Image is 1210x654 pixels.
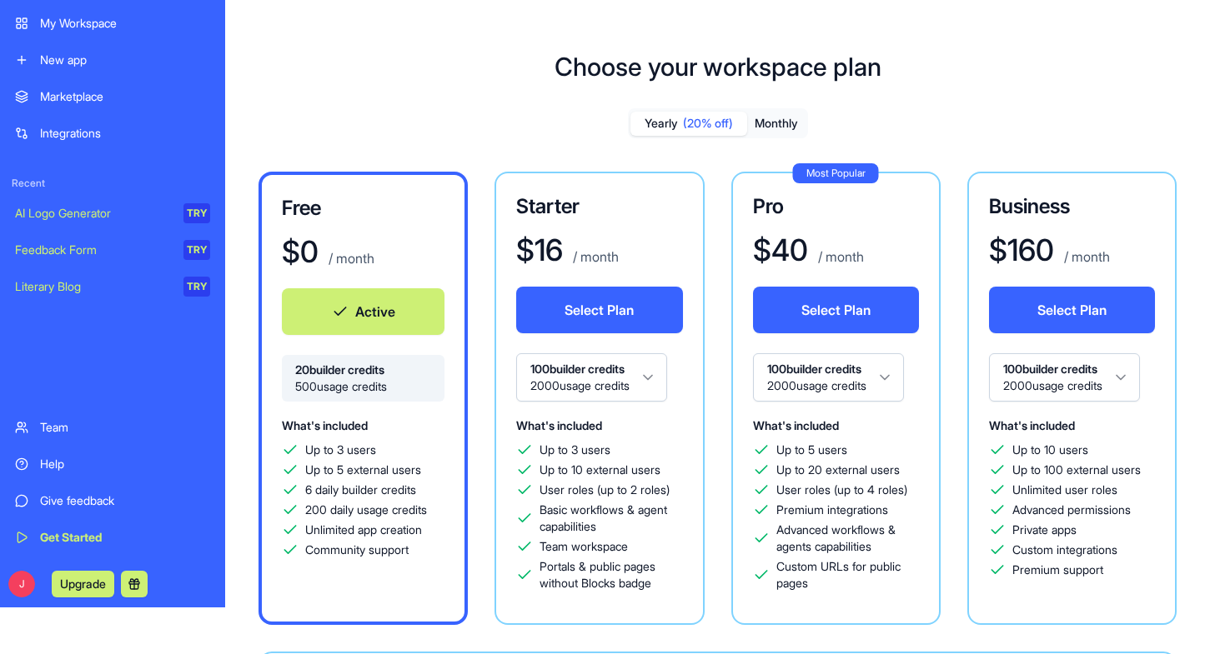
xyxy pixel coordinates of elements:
[40,52,210,68] div: New app
[5,7,220,40] a: My Workspace
[5,197,220,230] a: AI Logo GeneratorTRY
[776,502,888,518] span: Premium integrations
[305,542,409,558] span: Community support
[295,378,431,395] span: 500 usage credits
[305,442,376,458] span: Up to 3 users
[8,571,35,597] span: J
[630,112,747,136] button: Yearly
[15,278,172,295] div: Literary Blog
[753,193,919,220] h3: Pro
[989,418,1075,432] span: What's included
[282,418,368,432] span: What's included
[540,482,670,498] span: User roles (up to 2 roles)
[52,575,114,592] a: Upgrade
[1012,482,1117,498] span: Unlimited user roles
[1012,542,1117,558] span: Custom integrations
[683,115,733,132] span: (20% off)
[5,177,220,190] span: Recent
[5,80,220,113] a: Marketplace
[540,442,610,458] span: Up to 3 users
[1012,502,1131,518] span: Advanced permissions
[540,502,682,535] span: Basic workflows & agent capabilities
[40,419,210,436] div: Team
[1012,522,1077,538] span: Private apps
[40,15,210,32] div: My Workspace
[747,112,806,136] button: Monthly
[5,43,220,77] a: New app
[52,571,114,597] button: Upgrade
[325,248,374,268] p: / month
[776,558,919,592] span: Custom URLs for public pages
[989,287,1155,333] button: Select Plan
[753,418,839,432] span: What's included
[815,247,864,267] p: / month
[516,233,563,267] h1: $ 16
[282,235,319,268] h1: $ 0
[282,195,444,222] h3: Free
[40,456,210,472] div: Help
[5,117,220,150] a: Integrations
[516,418,602,432] span: What's included
[776,522,919,555] span: Advanced workflows & agents capabilities
[15,205,172,222] div: AI Logo Generator
[516,287,682,333] button: Select Plan
[305,482,416,498] span: 6 daily builder credits
[40,529,210,546] div: Get Started
[793,163,879,183] div: Most Popular
[40,492,210,509] div: Give feedback
[776,442,847,458] span: Up to 5 users
[183,203,210,223] div: TRY
[5,447,220,481] a: Help
[555,52,881,82] h1: Choose your workspace plan
[40,125,210,142] div: Integrations
[1012,442,1088,458] span: Up to 10 users
[15,242,172,258] div: Feedback Form
[1012,462,1141,478] span: Up to 100 external users
[570,247,619,267] p: / month
[753,287,919,333] button: Select Plan
[183,240,210,260] div: TRY
[540,538,628,555] span: Team workspace
[5,270,220,303] a: Literary BlogTRY
[1061,247,1110,267] p: / month
[282,288,444,335] button: Active
[540,462,660,478] span: Up to 10 external users
[5,233,220,267] a: Feedback FormTRY
[295,362,431,378] span: 20 builder credits
[516,193,682,220] h3: Starter
[5,484,220,517] a: Give feedback
[305,522,422,538] span: Unlimited app creation
[5,521,220,554] a: Get Started
[776,482,907,498] span: User roles (up to 4 roles)
[5,411,220,444] a: Team
[183,277,210,297] div: TRY
[989,233,1054,267] h1: $ 160
[305,502,427,518] span: 200 daily usage credits
[1012,562,1103,578] span: Premium support
[753,233,808,267] h1: $ 40
[776,462,900,478] span: Up to 20 external users
[989,193,1155,220] h3: Business
[305,462,421,478] span: Up to 5 external users
[540,558,682,592] span: Portals & public pages without Blocks badge
[40,88,210,105] div: Marketplace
